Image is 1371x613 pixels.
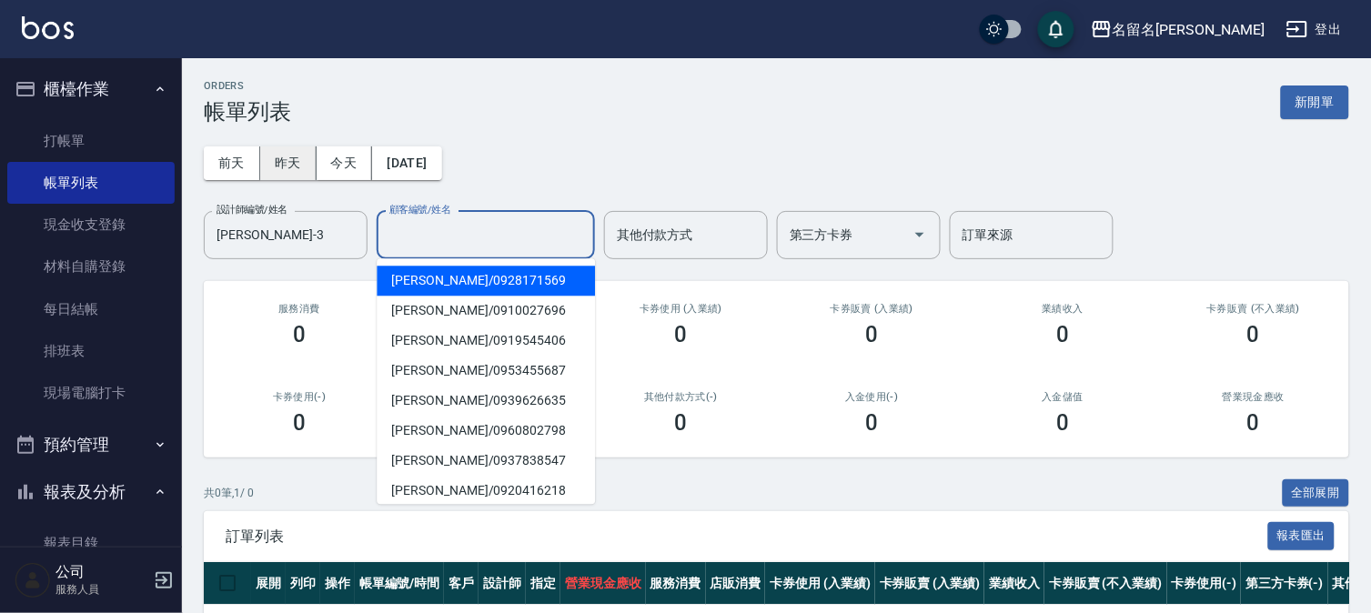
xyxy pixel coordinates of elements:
th: 帳單編號/時間 [355,562,445,605]
span: [PERSON_NAME] / 0937838547 [377,446,595,476]
h2: 業績收入 [989,303,1136,315]
h2: 其他付款方式(-) [608,391,755,403]
h3: 0 [675,322,688,347]
h3: 0 [1056,322,1069,347]
h3: 0 [1247,410,1260,436]
a: 帳單列表 [7,162,175,204]
th: 卡券使用(-) [1167,562,1242,605]
button: 預約管理 [7,421,175,468]
span: [PERSON_NAME] / 0928171569 [377,266,595,296]
button: 報表匯出 [1268,522,1336,550]
label: 設計師編號/姓名 [217,203,287,216]
th: 設計師 [479,562,526,605]
button: [DATE] [372,146,441,180]
h3: 0 [865,322,878,347]
h3: 0 [865,410,878,436]
a: 排班表 [7,330,175,372]
button: 報表及分析 [7,468,175,516]
button: 全部展開 [1283,479,1350,507]
th: 列印 [286,562,320,605]
button: 名留名[PERSON_NAME] [1084,11,1272,48]
th: 卡券使用 (入業績) [765,562,875,605]
a: 新開單 [1281,93,1349,110]
h2: ORDERS [204,80,291,92]
span: [PERSON_NAME] / 0953455687 [377,356,595,386]
a: 打帳單 [7,120,175,162]
h2: 卡券販賣 (不入業績) [1180,303,1327,315]
h2: 入金使用(-) [798,391,945,403]
a: 報表匯出 [1268,527,1336,544]
button: 登出 [1279,13,1349,46]
th: 操作 [320,562,355,605]
h3: 0 [1056,410,1069,436]
th: 營業現金應收 [560,562,646,605]
th: 展開 [251,562,286,605]
button: Open [905,220,934,249]
th: 指定 [526,562,560,605]
span: [PERSON_NAME] / 0910027696 [377,296,595,326]
th: 業績收入 [984,562,1044,605]
h2: 卡券販賣 (入業績) [798,303,945,315]
button: 今天 [317,146,373,180]
th: 卡券販賣 (不入業績) [1044,562,1166,605]
div: 名留名[PERSON_NAME] [1113,18,1265,41]
h2: 卡券使用(-) [226,391,373,403]
span: [PERSON_NAME] / 0920416218 [377,476,595,506]
h3: 0 [675,410,688,436]
span: [PERSON_NAME] / 0919545406 [377,326,595,356]
p: 服務人員 [55,581,148,598]
span: [PERSON_NAME] / 0960802798 [377,416,595,446]
a: 每日結帳 [7,288,175,330]
a: 現場電腦打卡 [7,372,175,414]
button: 前天 [204,146,260,180]
h3: 0 [293,410,306,436]
button: 新開單 [1281,85,1349,119]
h2: 營業現金應收 [1180,391,1327,403]
label: 顧客編號/姓名 [389,203,450,216]
p: 共 0 筆, 1 / 0 [204,485,254,501]
th: 服務消費 [646,562,706,605]
a: 現金收支登錄 [7,204,175,246]
h2: 入金儲值 [989,391,1136,403]
button: 櫃檯作業 [7,65,175,113]
h2: 卡券使用 (入業績) [608,303,755,315]
h5: 公司 [55,563,148,581]
a: 報表目錄 [7,522,175,564]
h3: 0 [1247,322,1260,347]
img: Person [15,562,51,598]
span: 訂單列表 [226,528,1268,546]
th: 卡券販賣 (入業績) [875,562,985,605]
th: 客戶 [444,562,479,605]
button: save [1038,11,1074,47]
img: Logo [22,16,74,39]
h3: 帳單列表 [204,99,291,125]
a: 材料自購登錄 [7,246,175,287]
th: 第三方卡券(-) [1241,562,1328,605]
h3: 服務消費 [226,303,373,315]
span: [PERSON_NAME] / 0939626635 [377,386,595,416]
th: 店販消費 [706,562,766,605]
h3: 0 [293,322,306,347]
button: 昨天 [260,146,317,180]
